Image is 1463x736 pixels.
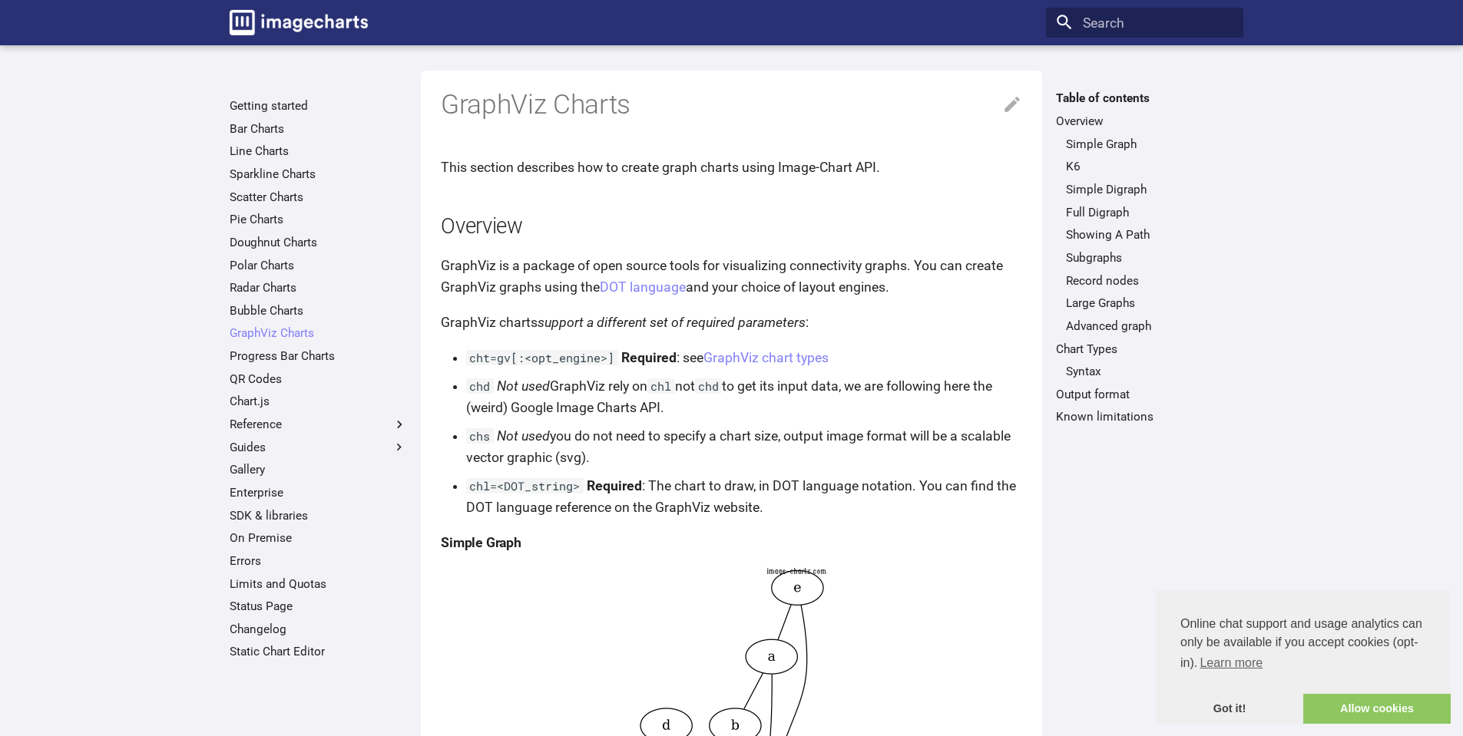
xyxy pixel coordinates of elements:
[441,157,1022,178] p: This section describes how to create graph charts using Image-Chart API.
[497,428,550,444] em: Not used
[230,212,407,227] a: Pie Charts
[1066,364,1233,379] a: Syntax
[230,417,407,432] label: Reference
[1156,694,1303,724] a: dismiss cookie message
[230,280,407,295] a: Radar Charts
[466,347,1022,368] p: : see
[1066,318,1233,334] a: Advanced graph
[466,425,1022,468] p: you do not need to specify a chart size, output image format will be a scalable vector graphic (s...
[1066,273,1233,289] a: Record nodes
[1303,694,1451,724] a: allow cookies
[230,348,407,364] a: Progress Bar Charts
[466,378,494,394] code: chd
[497,378,550,394] em: Not used
[230,599,407,614] a: Status Page
[230,576,407,592] a: Limits and Quotas
[1197,652,1265,675] a: learn more about cookies
[1056,364,1233,379] nav: Chart Types
[1056,409,1233,424] a: Known limitations
[230,235,407,250] a: Doughnut Charts
[230,258,407,273] a: Polar Charts
[441,312,1022,333] p: GraphViz charts :
[230,622,407,637] a: Changelog
[1066,250,1233,266] a: Subgraphs
[441,532,1022,553] h4: Simple Graph
[441,255,1022,298] p: GraphViz is a package of open source tools for visualizing connectivity graphs. You can create Gr...
[1056,114,1233,129] a: Overview
[230,167,407,182] a: Sparkline Charts
[230,553,407,569] a: Errors
[1046,91,1243,106] label: Table of contents
[538,315,806,330] em: support a different set of required parameters
[230,440,407,455] label: Guides
[466,375,1022,418] p: GraphViz rely on not to get its input data, we are following here the (weird) Google Image Charts...
[230,190,407,205] a: Scatter Charts
[695,378,723,394] code: chd
[230,303,407,318] a: Bubble Charts
[441,212,1022,242] h2: Overview
[587,478,642,493] strong: Required
[230,485,407,500] a: Enterprise
[1066,137,1233,152] a: Simple Graph
[1066,159,1233,174] a: K6
[1046,91,1243,424] nav: Table of contents
[466,428,494,444] code: chs
[230,644,407,659] a: Static Chart Editor
[230,325,407,341] a: GraphViz Charts
[1046,8,1243,38] input: Search
[1156,590,1451,724] div: cookieconsent
[1066,227,1233,243] a: Showing A Path
[466,475,1022,518] p: : The chart to draw, in DOT language notation. You can find the DOT language reference on the Gra...
[230,10,368,35] img: logo
[621,350,677,365] strong: Required
[223,3,375,41] a: Image-Charts documentation
[230,371,407,387] a: QR Codes
[1056,342,1233,357] a: Chart Types
[230,98,407,114] a: Getting started
[466,478,584,493] code: chl=<DOT_string>
[703,350,829,365] a: GraphViz chart types
[1066,295,1233,311] a: Large Graphs
[230,530,407,546] a: On Premise
[230,394,407,409] a: Chart.js
[441,87,1022,123] h1: GraphViz Charts
[647,378,675,394] code: chl
[230,121,407,137] a: Bar Charts
[466,350,618,365] code: cht=gv[:<opt_engine>]
[1056,137,1233,334] nav: Overview
[230,462,407,477] a: Gallery
[230,508,407,523] a: SDK & libraries
[230,144,407,159] a: Line Charts
[1056,387,1233,402] a: Output format
[1180,615,1426,675] span: Online chat support and usage analytics can only be available if you accept cookies (opt-in).
[600,279,686,295] a: DOT language
[1066,182,1233,197] a: Simple Digraph
[1066,205,1233,220] a: Full Digraph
